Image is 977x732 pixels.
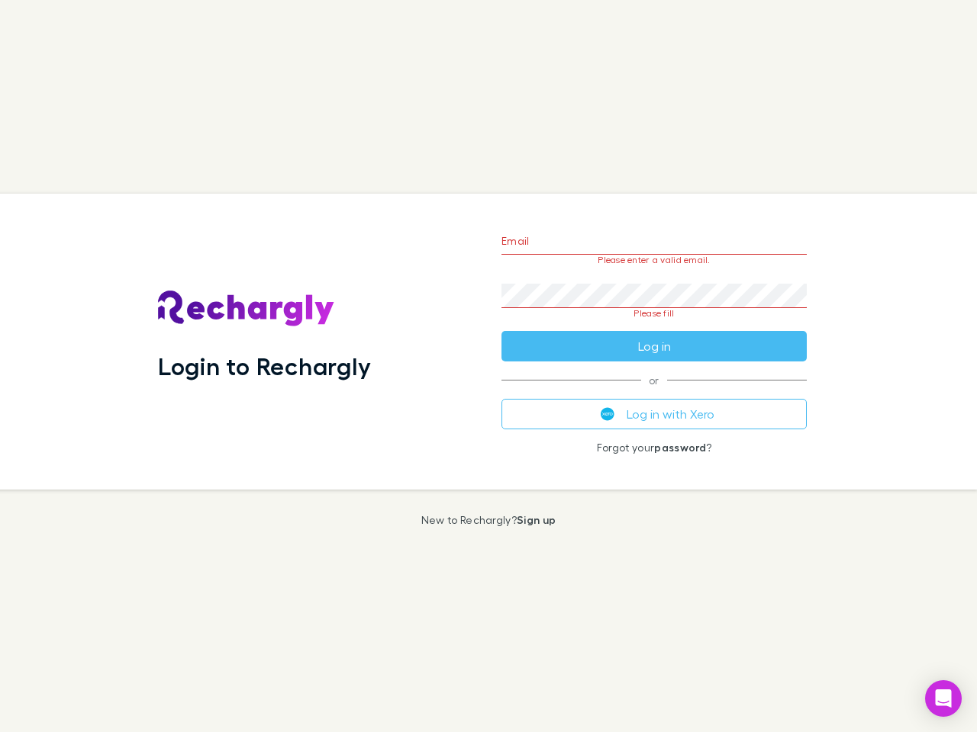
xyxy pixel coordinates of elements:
img: Xero's logo [601,407,614,421]
button: Log in [501,331,807,361]
a: password [654,441,706,454]
span: or [501,380,807,380]
p: Please fill [501,308,807,319]
div: Open Intercom Messenger [925,680,962,717]
button: Log in with Xero [501,399,807,429]
img: Rechargly's Logo [158,291,335,327]
p: Forgot your ? [501,441,807,454]
a: Sign up [517,513,556,526]
p: Please enter a valid email. [501,255,807,265]
h1: Login to Rechargly [158,352,371,380]
p: New to Rechargly? [421,514,556,526]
